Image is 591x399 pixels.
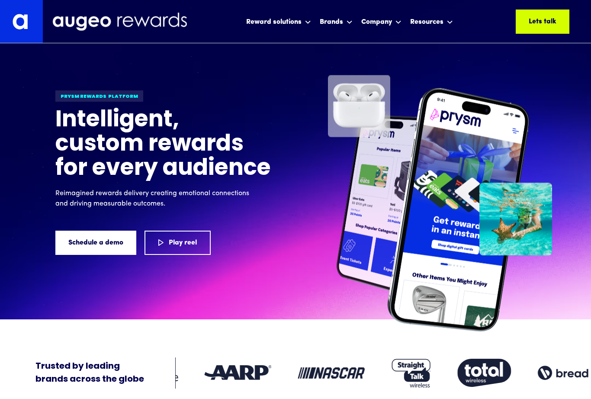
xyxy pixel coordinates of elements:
[145,231,211,255] a: Play reel
[35,360,144,386] div: Trusted by leading brands across the globe
[55,231,136,255] a: Schedule a demo
[55,109,272,181] h1: Intelligent, custom rewards for every audience
[320,17,343,27] div: Brands
[109,363,178,383] img: Client logo: Walmart Family Mobile
[318,10,355,33] div: Brands
[359,10,404,33] div: Company
[55,188,254,209] p: Reimagined rewards delivery creating emotional connections and driving measurable outcomes.
[361,17,392,27] div: Company
[408,10,455,33] div: Resources
[410,17,443,27] div: Resources
[244,10,313,33] div: Reward solutions
[246,17,302,27] div: Reward solutions
[516,10,569,34] a: Lets talk
[55,90,143,102] div: Prysm Rewards platform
